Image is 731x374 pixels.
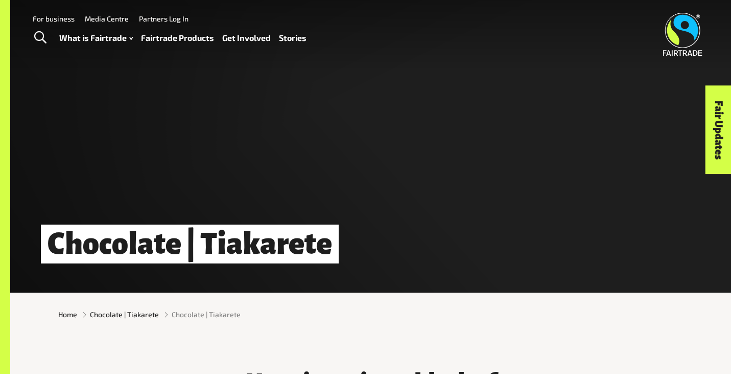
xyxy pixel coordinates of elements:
[59,31,133,46] a: What is Fairtrade
[90,309,159,320] a: Chocolate | Tiakarete
[33,14,75,23] a: For business
[172,309,241,320] span: Chocolate | Tiakarete
[28,25,53,51] a: Toggle Search
[41,225,339,264] h1: Chocolate | Tiakarete
[141,31,214,46] a: Fairtrade Products
[279,31,306,46] a: Stories
[85,14,129,23] a: Media Centre
[139,14,188,23] a: Partners Log In
[58,309,77,320] a: Home
[663,13,702,56] img: Fairtrade Australia New Zealand logo
[222,31,271,46] a: Get Involved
